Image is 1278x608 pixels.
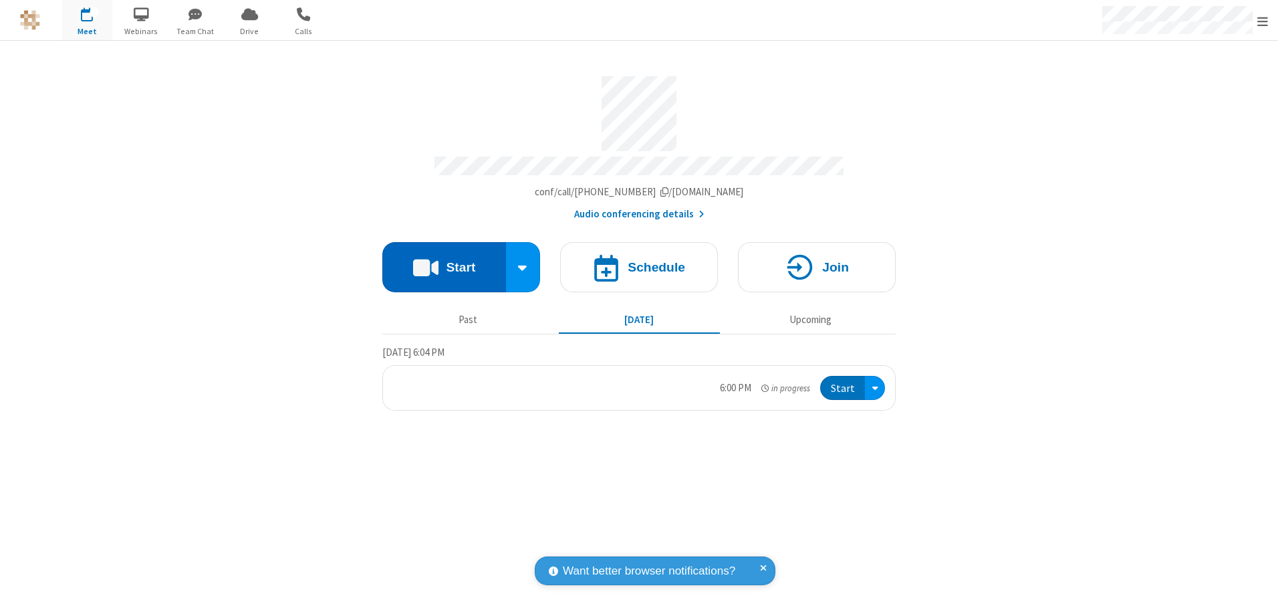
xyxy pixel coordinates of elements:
[738,242,896,292] button: Join
[382,344,896,411] section: Today's Meetings
[382,346,444,359] span: [DATE] 6:04 PM
[170,25,221,37] span: Team Chat
[446,261,475,274] h4: Start
[720,381,751,396] div: 6:00 PM
[535,185,744,198] span: Copy my meeting room link
[388,307,549,332] button: Past
[559,307,720,332] button: [DATE]
[535,185,744,200] button: Copy my meeting room linkCopy my meeting room link
[761,382,810,395] em: in progress
[225,25,275,37] span: Drive
[628,261,685,274] h4: Schedule
[382,66,896,222] section: Account details
[730,307,891,332] button: Upcoming
[822,261,849,274] h4: Join
[506,242,541,292] div: Start conference options
[820,376,865,401] button: Start
[90,7,99,17] div: 1
[865,376,885,401] div: Open menu
[20,10,40,30] img: QA Selenium DO NOT DELETE OR CHANGE
[560,242,718,292] button: Schedule
[382,242,506,292] button: Start
[563,563,735,580] span: Want better browser notifications?
[116,25,166,37] span: Webinars
[279,25,329,37] span: Calls
[62,25,112,37] span: Meet
[574,207,705,222] button: Audio conferencing details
